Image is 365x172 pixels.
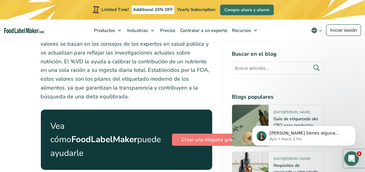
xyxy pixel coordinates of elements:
[177,7,215,12] span: Yearly Subscription
[172,134,252,146] a: Crear una etiqueta gratuita
[326,24,361,36] a: Iniciar sesión
[274,110,310,117] span: [DATE][PERSON_NAME]
[51,119,161,160] p: Vea cómo puede ayudarle
[102,7,129,12] span: Limited Time!
[91,19,124,41] a: Productos
[177,19,229,41] a: Contratar a un experto
[232,50,324,58] h4: Buscar en el blog
[132,5,175,14] span: Additional 15% OFF
[178,27,228,33] span: Contratar a un experto
[158,27,176,33] span: Precios
[157,19,177,41] a: Precios
[72,134,138,145] strong: FoodLabelMaker
[124,19,157,41] a: Industrias
[243,113,365,156] iframe: Intercom notifications mensaje
[344,151,359,166] iframe: Intercom live chat
[357,151,362,156] span: 1
[232,62,324,75] input: Buscar artículos...
[232,93,324,101] h4: Blogs populares
[92,27,116,33] span: Productos
[125,27,149,33] span: Industrias
[229,19,260,41] a: Recursos
[230,27,252,33] span: Recursos
[41,5,212,101] p: El concepto de Valores Porcentuales Diarios surge de una necesidad simple: la necesidad de un pun...
[220,5,274,15] a: Compre ahora y ahorre
[274,156,310,163] span: [DATE][PERSON_NAME]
